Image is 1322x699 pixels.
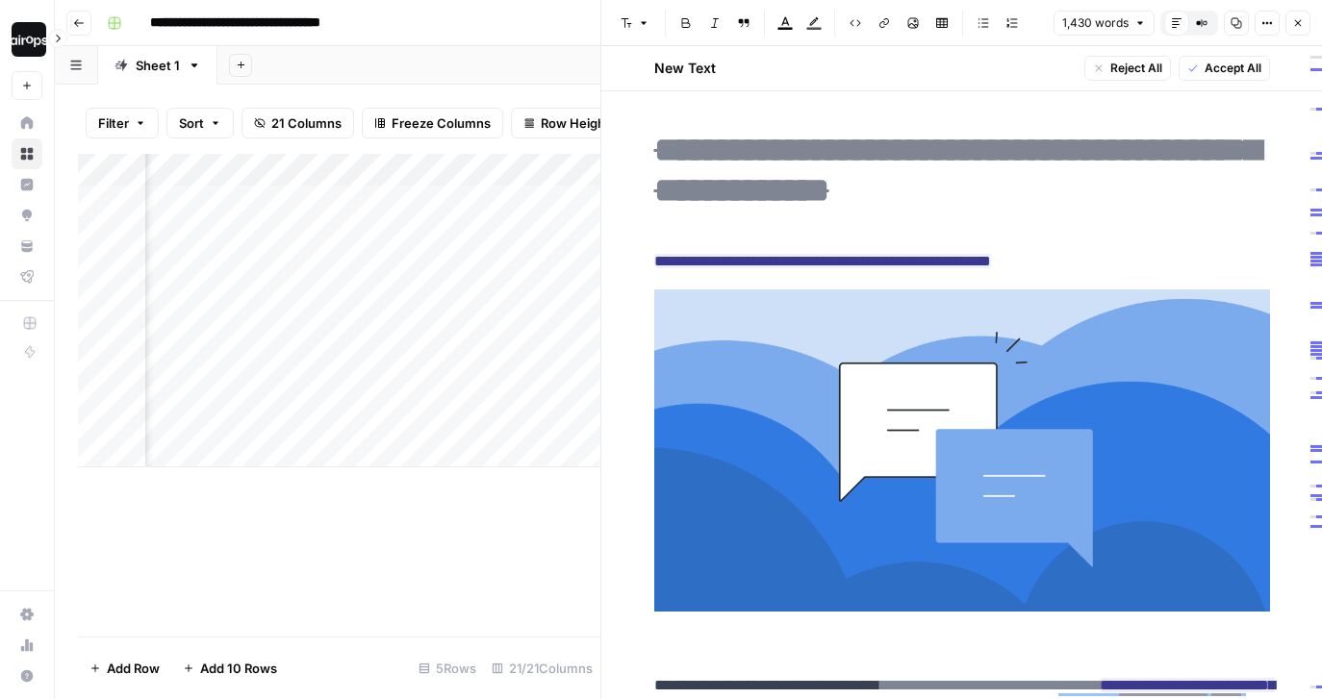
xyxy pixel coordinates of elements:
[484,653,600,684] div: 21/21 Columns
[1110,60,1162,77] span: Reject All
[12,108,42,138] a: Home
[12,22,46,57] img: Dille-Sandbox Logo
[392,113,491,133] span: Freeze Columns
[98,46,217,85] a: Sheet 1
[12,661,42,691] button: Help + Support
[12,630,42,661] a: Usage
[86,108,159,138] button: Filter
[12,231,42,262] a: Your Data
[511,108,623,138] button: Row Height
[12,599,42,630] a: Settings
[1084,56,1171,81] button: Reject All
[98,113,129,133] span: Filter
[362,108,503,138] button: Freeze Columns
[1054,11,1155,36] button: 1,430 words
[242,108,354,138] button: 21 Columns
[78,653,171,684] button: Add Row
[541,113,610,133] span: Row Height
[136,56,180,75] div: Sheet 1
[12,200,42,231] a: Opportunities
[12,262,42,292] a: Flightpath
[12,138,42,169] a: Browse
[200,659,277,678] span: Add 10 Rows
[411,653,484,684] div: 5 Rows
[654,59,716,78] h2: New Text
[1205,60,1261,77] span: Accept All
[171,653,289,684] button: Add 10 Rows
[166,108,234,138] button: Sort
[12,169,42,200] a: Insights
[1179,56,1270,81] button: Accept All
[107,659,160,678] span: Add Row
[179,113,204,133] span: Sort
[1062,14,1129,32] span: 1,430 words
[12,15,42,63] button: Workspace: Dille-Sandbox
[271,113,342,133] span: 21 Columns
